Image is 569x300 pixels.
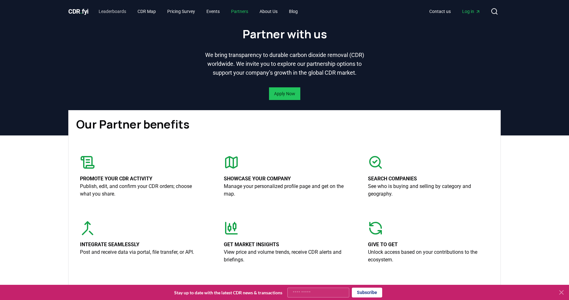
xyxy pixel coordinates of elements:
a: Leaderboards [94,6,131,17]
a: CDR.fyi [68,7,89,16]
a: Log in [457,6,486,17]
p: Publish, edit, and confirm your CDR orders; choose what you share. [80,183,201,198]
span: CDR fyi [68,8,89,15]
p: Integrate seamlessly [80,241,194,248]
span: Log in [462,8,480,15]
button: Apply Now [269,87,300,100]
p: Search companies [368,175,489,183]
h1: Partner with us [242,28,327,41]
p: View price and volume trends, receive CDR alerts and briefings. [224,248,345,264]
p: Get market insights [224,241,345,248]
a: About Us [254,6,283,17]
a: Pricing Survey [162,6,200,17]
p: Unlock access based on your contributions to the ecosystem. [368,248,489,264]
a: Contact us [424,6,456,17]
a: Events [201,6,225,17]
nav: Main [94,6,303,17]
h1: Our Partner benefits [76,118,493,131]
p: Promote your CDR activity [80,175,201,183]
span: . [80,8,82,15]
p: See who is buying and selling by category and geography. [368,183,489,198]
a: Partners [226,6,253,17]
p: Showcase your company [224,175,345,183]
a: Blog [284,6,303,17]
nav: Main [424,6,486,17]
a: CDR Map [132,6,161,17]
p: Give to get [368,241,489,248]
a: Apply Now [274,91,295,97]
p: Manage your personalized profile page and get on the map. [224,183,345,198]
p: Post and receive data via portal, file transfer, or API. [80,248,194,256]
p: We bring transparency to durable carbon dioxide removal (CDR) worldwide. We invite you to explore... [204,51,365,77]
